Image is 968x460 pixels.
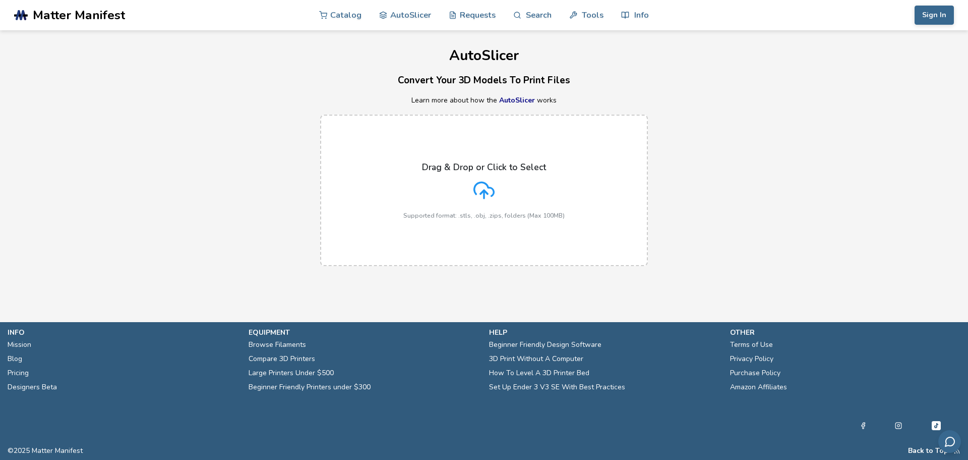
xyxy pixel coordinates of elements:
a: Tiktok [930,420,942,432]
a: Terms of Use [730,338,773,352]
a: Beginner Friendly Printers under $300 [249,380,371,394]
button: Sign In [915,6,954,25]
a: RSS Feed [953,447,960,455]
p: equipment [249,327,479,338]
a: Set Up Ender 3 V3 SE With Best Practices [489,380,625,394]
button: Send feedback via email [938,430,961,453]
a: Instagram [895,420,902,432]
a: Blog [8,352,22,366]
a: Browse Filaments [249,338,306,352]
a: AutoSlicer [499,95,535,105]
p: info [8,327,238,338]
a: Privacy Policy [730,352,773,366]
p: other [730,327,961,338]
span: © 2025 Matter Manifest [8,447,83,455]
a: Beginner Friendly Design Software [489,338,601,352]
button: Back to Top [908,447,948,455]
a: Mission [8,338,31,352]
span: Matter Manifest [33,8,125,22]
p: Drag & Drop or Click to Select [422,162,546,172]
p: help [489,327,720,338]
a: Purchase Policy [730,366,780,380]
a: Compare 3D Printers [249,352,315,366]
a: 3D Print Without A Computer [489,352,583,366]
a: Facebook [860,420,867,432]
a: Designers Beta [8,380,57,394]
a: Large Printers Under $500 [249,366,334,380]
a: Amazon Affiliates [730,380,787,394]
a: How To Level A 3D Printer Bed [489,366,589,380]
p: Supported format: .stls, .obj, .zips, folders (Max 100MB) [403,212,565,219]
a: Pricing [8,366,29,380]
